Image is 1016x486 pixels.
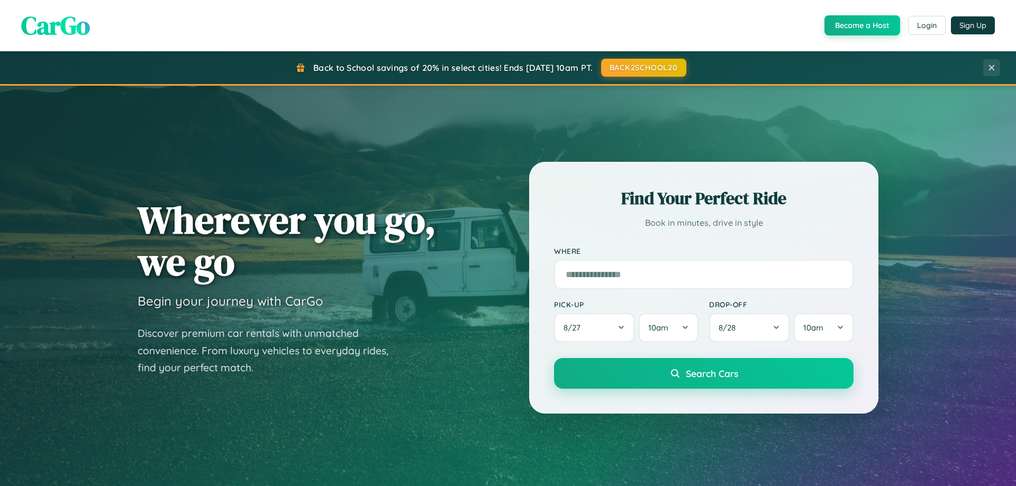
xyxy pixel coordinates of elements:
span: 8 / 27 [564,323,586,333]
button: Login [908,16,946,35]
span: 10am [648,323,668,333]
button: Sign Up [951,16,995,34]
button: Search Cars [554,358,854,389]
span: Search Cars [686,368,738,379]
h1: Wherever you go, we go [138,199,436,282]
label: Where [554,246,854,255]
button: Become a Host [824,15,900,35]
h2: Find Your Perfect Ride [554,187,854,210]
button: 10am [639,313,698,342]
span: CarGo [21,8,90,43]
span: 10am [803,323,823,333]
h3: Begin your journey with CarGo [138,293,323,309]
label: Pick-up [554,300,698,309]
button: 10am [794,313,854,342]
span: 8 / 28 [719,323,741,333]
button: BACK2SCHOOL20 [601,59,686,77]
p: Book in minutes, drive in style [554,215,854,231]
button: 8/28 [709,313,790,342]
label: Drop-off [709,300,854,309]
button: 8/27 [554,313,634,342]
span: Back to School savings of 20% in select cities! Ends [DATE] 10am PT. [313,62,593,73]
p: Discover premium car rentals with unmatched convenience. From luxury vehicles to everyday rides, ... [138,325,402,377]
